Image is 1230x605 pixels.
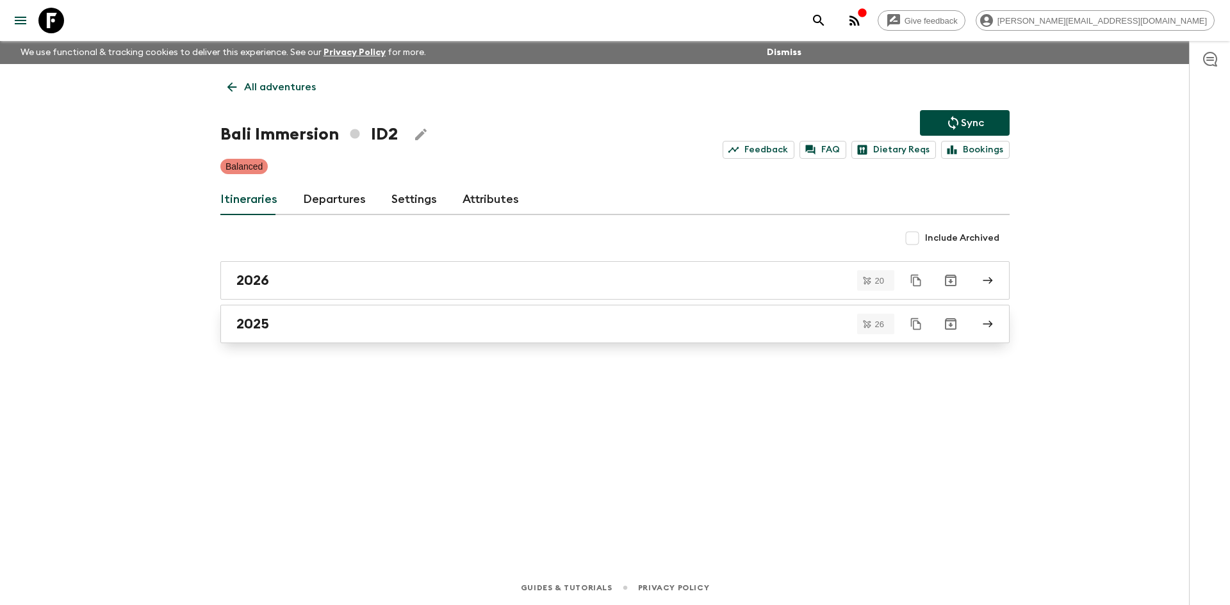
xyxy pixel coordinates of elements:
button: Sync adventure departures to the booking engine [920,110,1010,136]
p: Balanced [225,160,263,173]
h1: Bali Immersion ID2 [220,122,398,147]
a: Attributes [463,184,519,215]
button: Edit Adventure Title [408,122,434,147]
a: FAQ [799,141,846,159]
a: Bookings [941,141,1010,159]
span: [PERSON_NAME][EMAIL_ADDRESS][DOMAIN_NAME] [990,16,1214,26]
a: 2025 [220,305,1010,343]
a: All adventures [220,74,323,100]
a: 2026 [220,261,1010,300]
button: Dismiss [764,44,805,61]
a: Dietary Reqs [851,141,936,159]
a: Guides & Tutorials [521,581,612,595]
h2: 2025 [236,316,269,332]
a: Privacy Policy [638,581,709,595]
a: Departures [303,184,366,215]
span: Give feedback [898,16,965,26]
button: menu [8,8,33,33]
span: 26 [867,320,892,328]
button: Duplicate [905,269,928,292]
button: Duplicate [905,312,928,335]
p: Sync [961,115,984,131]
a: Itineraries [220,184,277,215]
span: Include Archived [925,232,999,245]
p: We use functional & tracking cookies to deliver this experience. See our for more. [15,41,431,64]
a: Settings [391,184,437,215]
button: Archive [938,311,963,337]
a: Feedback [723,141,794,159]
span: 20 [867,277,892,285]
a: Give feedback [878,10,965,31]
button: Archive [938,268,963,293]
p: All adventures [244,79,316,95]
div: [PERSON_NAME][EMAIL_ADDRESS][DOMAIN_NAME] [976,10,1215,31]
a: Privacy Policy [324,48,386,57]
h2: 2026 [236,272,269,289]
button: search adventures [806,8,832,33]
